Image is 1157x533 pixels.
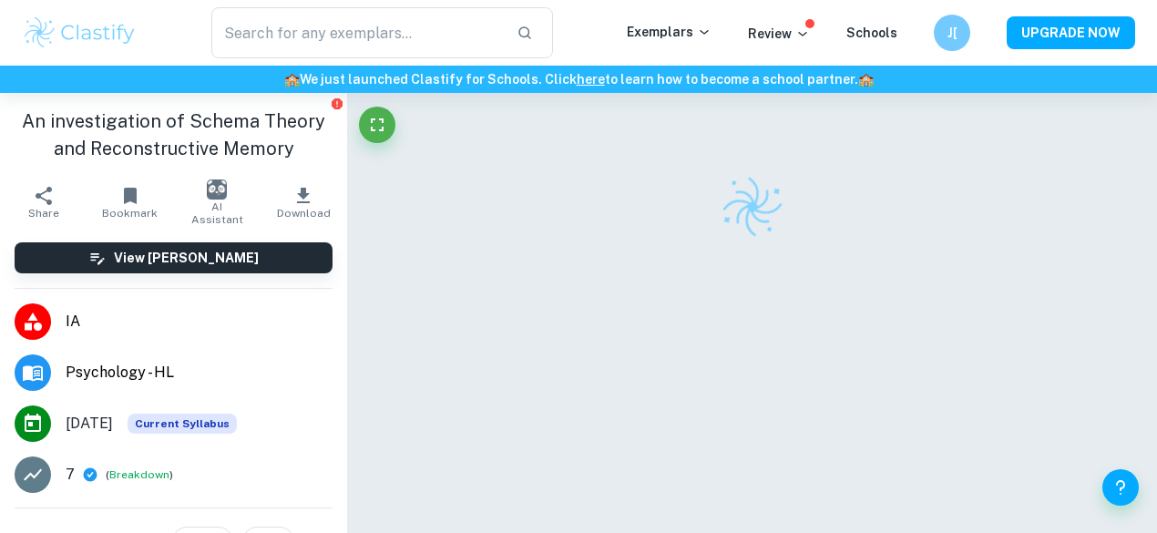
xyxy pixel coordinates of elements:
span: [DATE] [66,413,113,435]
p: Review [748,24,810,44]
span: AI Assistant [185,200,250,226]
span: 🏫 [284,72,300,87]
img: Clastify logo [22,15,138,51]
span: Download [277,207,331,220]
a: Schools [846,26,897,40]
img: Clastify logo [715,169,790,244]
span: Share [28,207,59,220]
button: UPGRADE NOW [1007,16,1135,49]
p: Exemplars [627,22,712,42]
button: Fullscreen [359,107,395,143]
span: Bookmark [102,207,158,220]
img: AI Assistant [207,179,227,200]
span: 🏫 [858,72,874,87]
button: Breakdown [109,466,169,483]
button: AI Assistant [174,177,261,228]
h6: J[ [942,23,963,43]
button: Bookmark [87,177,173,228]
button: J[ [934,15,970,51]
button: Report issue [330,97,343,110]
input: Search for any exemplars... [211,7,503,58]
button: View [PERSON_NAME] [15,242,333,273]
span: IA [66,311,333,333]
span: ( ) [106,466,173,484]
p: 7 [66,464,75,486]
span: Current Syllabus [128,414,237,434]
button: Download [261,177,347,228]
h1: An investigation of Schema Theory and Reconstructive Memory [15,108,333,162]
h6: View [PERSON_NAME] [114,248,259,268]
button: Help and Feedback [1102,469,1139,506]
div: This exemplar is based on the current syllabus. Feel free to refer to it for inspiration/ideas wh... [128,414,237,434]
a: here [577,72,605,87]
h6: We just launched Clastify for Schools. Click to learn how to become a school partner. [4,69,1153,89]
span: Psychology - HL [66,362,333,384]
